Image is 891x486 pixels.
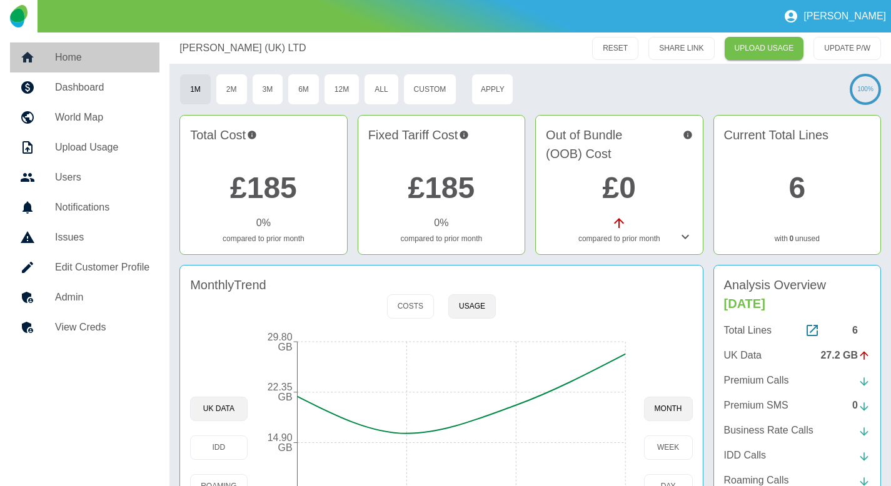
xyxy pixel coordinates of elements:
button: Usage [448,294,496,319]
a: 0 [789,233,793,244]
a: Business Rate Calls [724,423,870,438]
button: RESET [592,37,638,60]
p: UK Data [724,348,762,363]
button: [PERSON_NAME] [778,4,891,29]
a: Notifications [10,192,159,222]
button: 6M [288,74,320,105]
h4: Out of Bundle (OOB) Cost [546,126,692,163]
p: Premium SMS [724,398,788,413]
tspan: 14.90 [267,432,292,443]
tspan: GB [278,342,292,352]
text: 100% [857,86,873,92]
button: Costs [387,294,434,319]
h5: View Creds [55,320,149,335]
h4: Monthly Trend [190,275,266,294]
svg: This is the total charges incurred over 1 months [247,126,257,144]
a: UPLOAD USAGE [725,37,804,60]
svg: Costs outside of your fixed tariff [683,126,693,144]
p: with unused [724,233,870,244]
a: IDD Calls [724,448,870,463]
a: [PERSON_NAME] (UK) LTD [179,41,306,56]
h4: Current Total Lines [724,126,870,163]
button: month [644,397,693,421]
button: 2M [216,74,248,105]
a: Dashboard [10,72,159,102]
div: 0 [852,398,870,413]
img: Logo [10,5,27,27]
a: Issues [10,222,159,252]
button: 1M [179,74,211,105]
button: SHARE LINK [648,37,714,60]
p: 0 % [256,216,271,231]
a: 6 [788,171,805,204]
a: Edit Customer Profile [10,252,159,282]
p: [PERSON_NAME] [803,11,886,22]
a: World Map [10,102,159,132]
a: View Creds [10,312,159,342]
a: £0 [603,171,636,204]
span: [DATE] [724,297,765,310]
h5: Edit Customer Profile [55,260,149,275]
p: compared to prior month [368,233,515,244]
tspan: GB [278,392,292,402]
button: All [364,74,398,105]
h4: Fixed Tariff Cost [368,126,515,163]
a: Users [10,162,159,192]
p: 0 % [434,216,448,231]
div: 6 [852,323,870,338]
button: 3M [252,74,284,105]
a: Admin [10,282,159,312]
h5: Home [55,50,149,65]
button: UK Data [190,397,247,421]
h5: Users [55,170,149,185]
tspan: 22.35 [267,382,292,392]
p: IDD Calls [724,448,767,463]
p: compared to prior month [190,233,336,244]
svg: This is your recurring contracted cost [459,126,469,144]
a: Home [10,42,159,72]
button: Apply [471,74,513,105]
tspan: GB [278,442,292,453]
a: Upload Usage [10,132,159,162]
tspan: 29.80 [267,332,292,342]
div: 27.2 GB [820,348,870,363]
a: Premium Calls [724,373,870,388]
h4: Total Cost [190,126,336,163]
h5: Dashboard [55,80,149,95]
button: IDD [190,435,247,460]
button: 12M [324,74,360,105]
h5: Notifications [55,200,149,215]
h5: Admin [55,290,149,305]
h5: Issues [55,230,149,245]
button: week [644,435,693,460]
button: Custom [403,74,457,105]
a: Total Lines6 [724,323,870,338]
a: UK Data27.2 GB [724,348,870,363]
a: Premium SMS0 [724,398,870,413]
a: £185 [408,171,475,204]
h5: Upload Usage [55,140,149,155]
h5: World Map [55,110,149,125]
p: Total Lines [724,323,772,338]
p: Business Rate Calls [724,423,813,438]
button: UPDATE P/W [813,37,881,60]
h4: Analysis Overview [724,275,870,313]
p: Premium Calls [724,373,789,388]
a: £185 [230,171,297,204]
